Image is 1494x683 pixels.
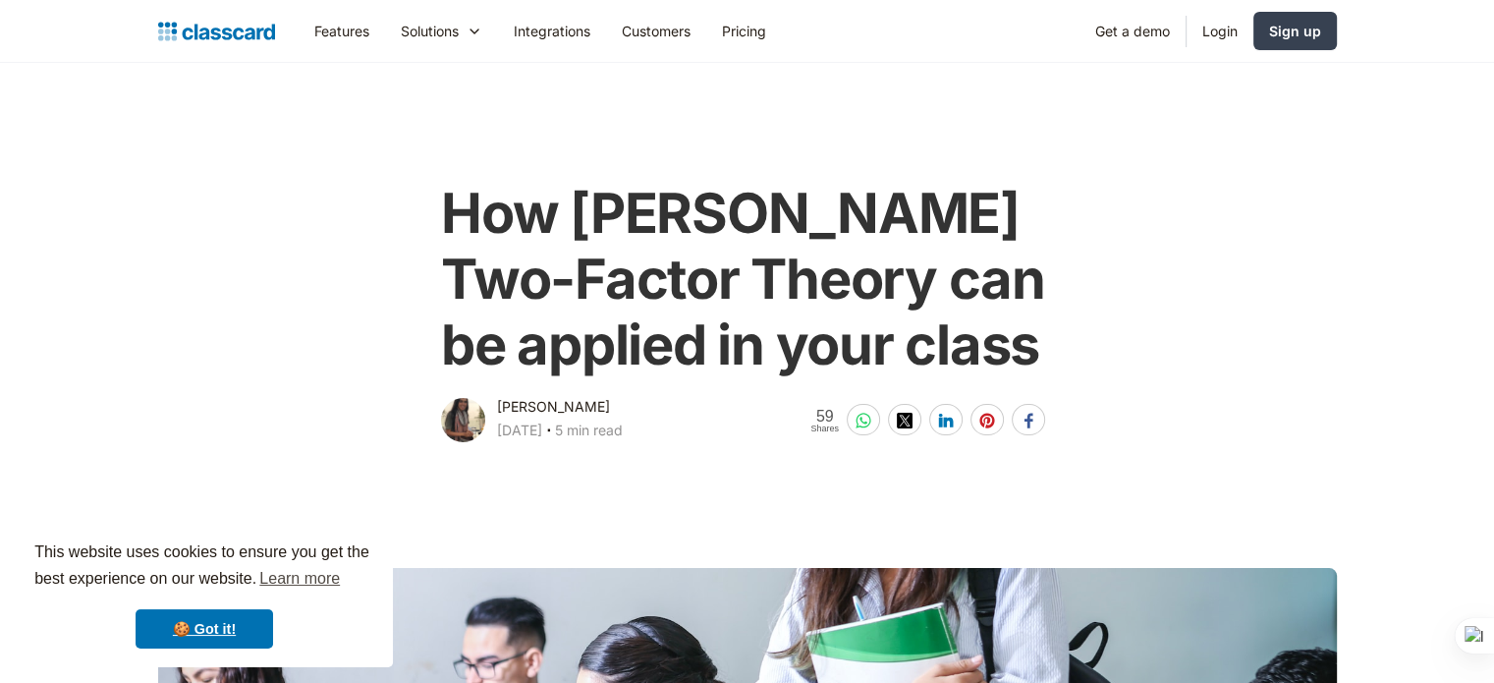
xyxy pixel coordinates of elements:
span: 59 [810,408,839,425]
span: This website uses cookies to ensure you get the best experience on our website. [34,541,374,594]
a: Integrations [498,9,606,53]
div: Solutions [401,21,459,41]
a: learn more about cookies [256,564,343,594]
div: 5 min read [555,419,623,442]
a: Get a demo [1079,9,1186,53]
a: Customers [606,9,706,53]
img: whatsapp-white sharing button [856,413,871,428]
span: Shares [810,425,839,433]
img: pinterest-white sharing button [979,413,995,428]
div: ‧ [542,419,555,446]
a: home [158,18,275,45]
img: facebook-white sharing button [1021,413,1036,428]
a: dismiss cookie message [136,609,273,649]
div: cookieconsent [16,522,393,667]
a: Login [1187,9,1253,53]
a: Pricing [706,9,782,53]
div: [DATE] [497,419,542,442]
img: linkedin-white sharing button [938,413,954,428]
a: Sign up [1253,12,1337,50]
h1: How [PERSON_NAME] Two-Factor Theory can be applied in your class [441,181,1053,379]
div: Sign up [1269,21,1321,41]
img: twitter-white sharing button [897,413,913,428]
div: Solutions [385,9,498,53]
div: [PERSON_NAME] [497,395,610,419]
a: Features [299,9,385,53]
